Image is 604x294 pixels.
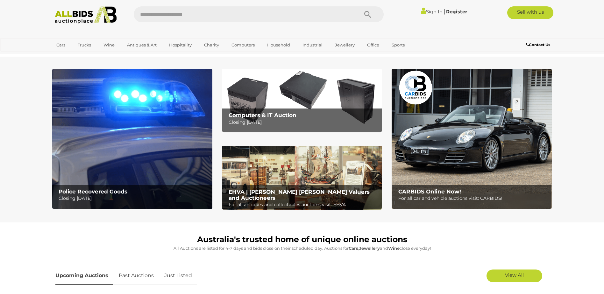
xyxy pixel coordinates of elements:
[349,246,358,251] strong: Cars
[222,146,382,210] img: EHVA | Evans Hastings Valuers and Auctioneers
[359,246,380,251] strong: Jewellery
[55,266,113,285] a: Upcoming Auctions
[229,189,370,201] b: EHVA | [PERSON_NAME] [PERSON_NAME] Valuers and Auctioneers
[200,40,223,50] a: Charity
[526,41,552,48] a: Contact Us
[526,42,550,47] b: Contact Us
[352,6,384,22] button: Search
[398,194,548,202] p: For all car and vehicle auctions visit: CARBIDS!
[52,69,212,209] img: Police Recovered Goods
[331,40,359,50] a: Jewellery
[160,266,197,285] a: Just Listed
[52,69,212,209] a: Police Recovered Goods Police Recovered Goods Closing [DATE]
[114,266,159,285] a: Past Auctions
[222,69,382,133] a: Computers & IT Auction Computers & IT Auction Closing [DATE]
[263,40,294,50] a: Household
[444,8,445,15] span: |
[487,269,542,282] a: View All
[99,40,119,50] a: Wine
[52,50,106,61] a: [GEOGRAPHIC_DATA]
[388,246,400,251] strong: Wine
[507,6,553,19] a: Sell with us
[229,112,296,118] b: Computers & IT Auction
[398,188,461,195] b: CARBIDS Online Now!
[52,40,69,50] a: Cars
[74,40,95,50] a: Trucks
[446,9,467,15] a: Register
[222,146,382,210] a: EHVA | Evans Hastings Valuers and Auctioneers EHVA | [PERSON_NAME] [PERSON_NAME] Valuers and Auct...
[123,40,161,50] a: Antiques & Art
[298,40,327,50] a: Industrial
[55,235,549,244] h1: Australia's trusted home of unique online auctions
[59,188,127,195] b: Police Recovered Goods
[227,40,259,50] a: Computers
[59,194,209,202] p: Closing [DATE]
[55,245,549,252] p: All Auctions are listed for 4-7 days and bids close on their scheduled day. Auctions for , and cl...
[229,118,379,126] p: Closing [DATE]
[222,69,382,133] img: Computers & IT Auction
[505,272,524,278] span: View All
[229,201,379,209] p: For all antiques and collectables auctions visit: EHVA
[392,69,552,209] a: CARBIDS Online Now! CARBIDS Online Now! For all car and vehicle auctions visit: CARBIDS!
[51,6,120,24] img: Allbids.com.au
[363,40,383,50] a: Office
[392,69,552,209] img: CARBIDS Online Now!
[421,9,443,15] a: Sign In
[165,40,196,50] a: Hospitality
[387,40,409,50] a: Sports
